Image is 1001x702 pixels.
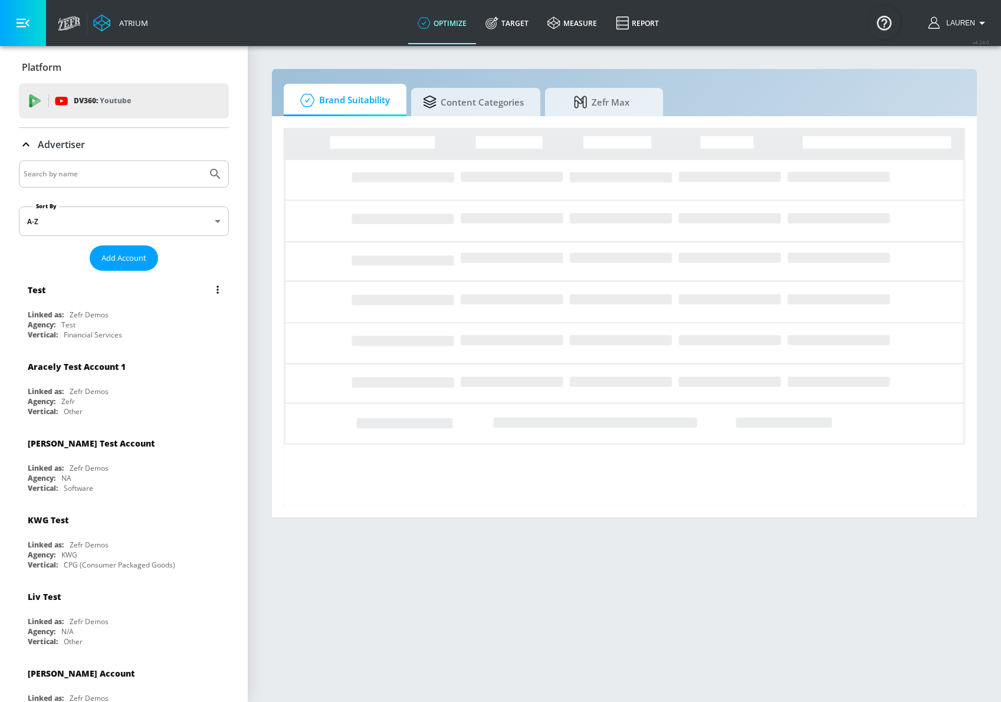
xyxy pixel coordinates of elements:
div: Platform [19,51,229,84]
div: Zefr Demos [70,540,109,550]
div: KWG TestLinked as:Zefr DemosAgency:KWGVertical:CPG (Consumer Packaged Goods) [19,506,229,573]
div: Zefr Demos [70,463,109,473]
span: Content Categories [423,88,524,116]
div: Agency: [28,626,55,637]
div: KWG [61,550,77,560]
div: [PERSON_NAME] Account [28,668,134,679]
span: Brand Suitability [296,86,390,114]
div: Other [64,406,83,416]
div: TestLinked as:Zefr DemosAgency:TestVertical:Financial Services [19,275,229,343]
span: login as: lauren.bacher@zefr.com [941,19,975,27]
div: Vertical: [28,560,58,570]
div: Agency: [28,550,55,560]
a: Atrium [93,14,148,32]
div: Test [61,320,76,330]
div: [PERSON_NAME] Test AccountLinked as:Zefr DemosAgency:NAVertical:Software [19,429,229,496]
div: Aracely Test Account 1 [28,361,126,372]
a: optimize [408,2,476,44]
div: Agency: [28,320,55,330]
div: Zefr Demos [70,616,109,626]
div: Linked as: [28,386,64,396]
div: Test [28,284,45,296]
div: Agency: [28,396,55,406]
div: Aracely Test Account 1Linked as:Zefr DemosAgency:ZefrVertical:Other [19,352,229,419]
div: Linked as: [28,310,64,320]
div: A-Z [19,206,229,236]
div: Atrium [114,18,148,28]
button: Add Account [90,245,158,271]
span: Zefr Max [557,88,646,116]
p: Youtube [100,94,131,107]
div: [PERSON_NAME] Test Account [28,438,155,449]
div: Liv Test [28,591,61,602]
span: Add Account [101,251,146,265]
div: Zefr Demos [70,310,109,320]
div: CPG (Consumer Packaged Goods) [64,560,175,570]
div: Liv TestLinked as:Zefr DemosAgency:N/AVertical:Other [19,582,229,649]
p: Platform [22,61,61,74]
div: KWG Test [28,514,68,526]
div: Vertical: [28,406,58,416]
div: N/A [61,626,74,637]
div: Linked as: [28,616,64,626]
div: Zefr Demos [70,386,109,396]
div: Advertiser [19,128,229,161]
div: Vertical: [28,483,58,493]
div: NA [61,473,71,483]
span: v 4.24.0 [973,39,989,45]
input: Search by name [24,166,202,182]
div: Linked as: [28,540,64,550]
div: Vertical: [28,637,58,647]
a: Target [476,2,538,44]
p: Advertiser [38,138,85,151]
button: Lauren [928,16,989,30]
a: Report [606,2,668,44]
p: DV360: [74,94,131,107]
div: Financial Services [64,330,122,340]
div: Agency: [28,473,55,483]
div: Zefr [61,396,75,406]
label: Sort By [34,202,59,210]
div: DV360: Youtube [19,83,229,119]
button: Open Resource Center [868,6,901,39]
div: Software [64,483,93,493]
div: Vertical: [28,330,58,340]
div: Other [64,637,83,647]
a: measure [538,2,606,44]
div: Linked as: [28,463,64,473]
